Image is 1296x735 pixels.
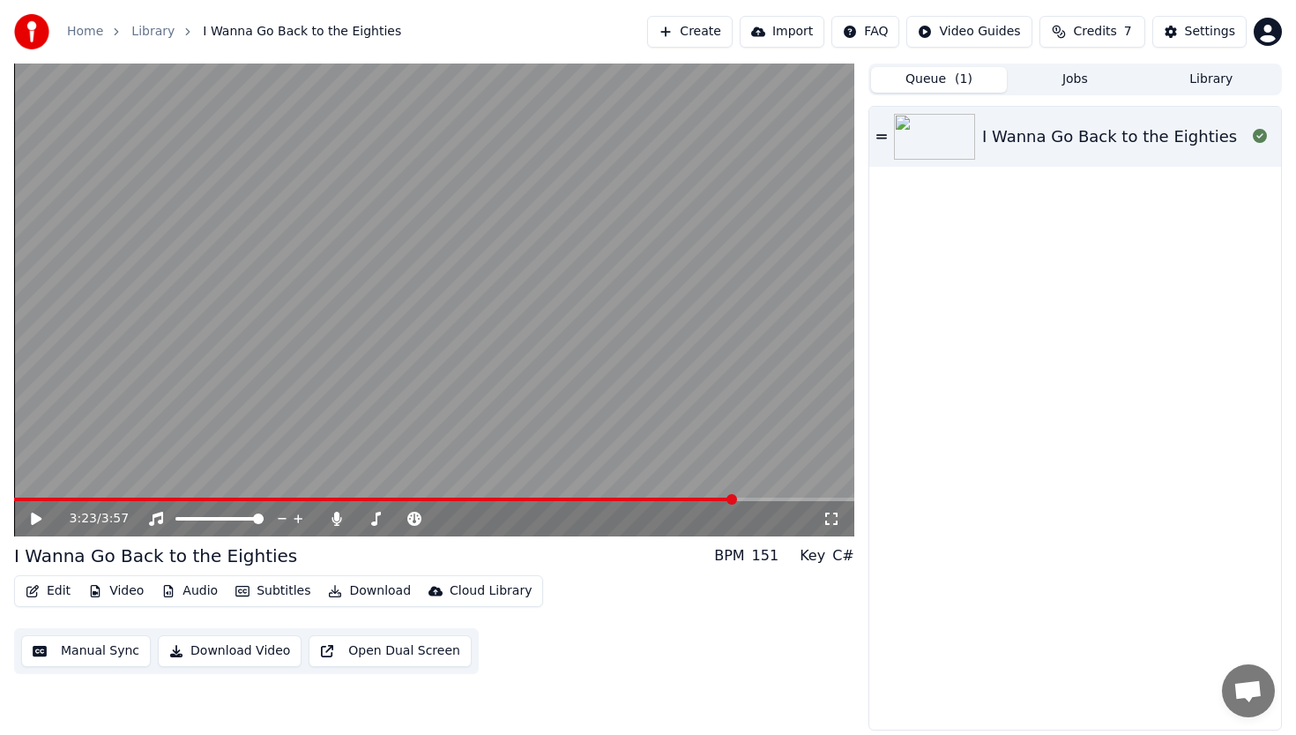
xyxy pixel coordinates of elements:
[19,579,78,604] button: Edit
[752,545,779,566] div: 151
[14,14,49,49] img: youka
[1039,16,1145,48] button: Credits7
[309,635,472,667] button: Open Dual Screen
[14,544,297,568] div: I Wanna Go Back to the Eighties
[67,23,103,41] a: Home
[1152,16,1247,48] button: Settings
[154,579,225,604] button: Audio
[714,545,744,566] div: BPM
[70,510,112,528] div: /
[228,579,317,604] button: Subtitles
[1007,67,1143,93] button: Jobs
[203,23,401,41] span: I Wanna Go Back to the Eighties
[158,635,302,667] button: Download Video
[871,67,1007,93] button: Queue
[21,635,151,667] button: Manual Sync
[740,16,824,48] button: Import
[831,16,899,48] button: FAQ
[1185,23,1235,41] div: Settings
[1222,664,1275,717] a: Open chat
[131,23,175,41] a: Library
[321,579,418,604] button: Download
[1124,23,1132,41] span: 7
[832,545,854,566] div: C#
[800,545,825,566] div: Key
[450,582,532,600] div: Cloud Library
[982,124,1237,149] div: I Wanna Go Back to the Eighties
[1143,67,1279,93] button: Library
[647,16,733,48] button: Create
[955,71,972,88] span: ( 1 )
[67,23,401,41] nav: breadcrumb
[1073,23,1116,41] span: Credits
[906,16,1032,48] button: Video Guides
[81,579,151,604] button: Video
[101,510,129,528] span: 3:57
[70,510,97,528] span: 3:23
